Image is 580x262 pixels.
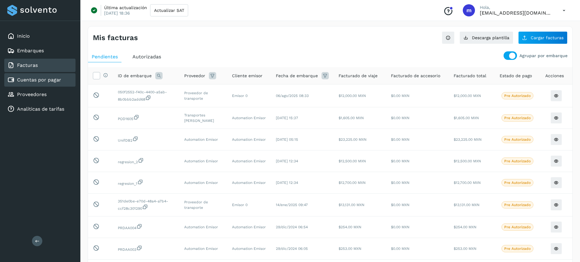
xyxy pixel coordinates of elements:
span: 29/dic/2024 06:54 [276,225,308,229]
span: Facturado total [454,73,486,79]
span: Cargar facturas [531,36,564,40]
a: Analiticas de tarifas [17,106,64,112]
td: Automation Emisor [227,172,271,194]
p: Pre Autorizado [504,181,531,185]
span: Cliente emisor [232,73,262,79]
p: Pre Autorizado [504,203,531,207]
p: Última actualización [104,5,147,10]
span: $0.00 MXN [391,181,410,185]
span: d0629c17-c7b1-40e0-a1b9-54b685b20d28 [118,90,167,102]
span: Pendientes [92,54,118,60]
span: Acciones [545,73,564,79]
div: Cuentas por pagar [4,73,76,87]
span: Actualizar SAT [154,8,184,12]
span: $0.00 MXN [391,225,410,229]
a: Embarques [17,48,44,53]
span: 3576ccb1-0e35-4285-8ed9-a463020c673a [118,226,142,230]
span: $12,000.00 MXN [339,94,366,98]
p: Pre Autorizado [504,159,531,163]
span: $12,700.00 MXN [454,181,481,185]
td: Automation Emisor [227,107,271,129]
span: [DATE] 12:34 [276,159,298,163]
span: $254.00 MXN [339,225,361,229]
span: $253.00 MXN [339,246,361,251]
span: $13,131.00 MXN [454,203,480,207]
span: $23,225.00 MXN [339,137,367,142]
td: Automation Emisor [227,129,271,150]
p: Pre Autorizado [504,137,531,142]
p: Agrupar por embarque [519,53,568,58]
span: $13,131.00 MXN [339,203,364,207]
td: Automation Emisor [179,238,227,260]
td: Automation Emisor [227,216,271,238]
div: Proveedores [4,88,76,101]
span: [DATE] 05:15 [276,137,298,142]
div: Inicio [4,29,76,43]
span: $0.00 MXN [391,94,410,98]
span: Descarga plantilla [472,36,509,40]
span: $1,605.00 MXN [454,116,479,120]
p: Pre Autorizado [504,246,531,251]
span: $12,500.00 MXN [454,159,481,163]
span: Estado de pago [500,73,532,79]
a: Inicio [17,33,30,39]
span: $12,700.00 MXN [339,181,366,185]
p: Pre Autorizado [504,225,531,229]
span: $12,500.00 MXN [339,159,366,163]
span: $0.00 MXN [391,203,410,207]
td: Automation Emisor [179,172,227,194]
a: Cuentas por pagar [17,77,61,83]
h4: Mis facturas [93,33,138,42]
td: Transportes [PERSON_NAME] [179,107,227,129]
td: Automation Emisor [227,238,271,260]
span: $1,605.00 MXN [339,116,364,120]
span: 14/ene/2025 09:47 [276,203,308,207]
span: 1377ec79-8c8f-49bb-99f7-2748a4cfcb6c [118,138,139,143]
span: Facturado de accesorio [391,73,440,79]
span: $12,000.00 MXN [454,94,481,98]
span: $23,225.00 MXN [454,137,482,142]
span: Fecha de embarque [276,73,318,79]
div: Embarques [4,44,76,57]
span: 5e7d8cf1-26e5-4932-a09b-47b24310be3c [118,181,143,186]
td: Proveedor de transporte [179,84,227,107]
td: Automation Emisor [227,150,271,172]
span: $0.00 MXN [391,137,410,142]
span: da449b6e-9404-4862-b32a-634741487276 [118,199,168,211]
p: Pre Autorizado [504,116,531,120]
span: $254.00 MXN [454,225,476,229]
span: $0.00 MXN [391,159,410,163]
div: Analiticas de tarifas [4,102,76,116]
p: [DATE] 18:36 [104,10,130,16]
td: Emisor 0 [227,84,271,107]
span: 0d1a7c0b-f89b-4807-8cef-28557f0dc5dc [118,247,142,252]
span: [DATE] 15:37 [276,116,298,120]
p: Pre Autorizado [504,94,531,98]
td: Automation Emisor [179,150,227,172]
a: Proveedores [17,91,47,97]
span: $0.00 MXN [391,246,410,251]
button: Actualizar SAT [150,4,188,16]
td: Proveedor de transporte [179,194,227,216]
span: [DATE] 12:34 [276,181,298,185]
span: Proveedor [184,73,205,79]
td: Automation Emisor [179,129,227,150]
span: $253.00 MXN [454,246,476,251]
span: Facturado de viaje [339,73,378,79]
span: 06/ago/2025 08:33 [276,94,309,98]
span: 2cba32d2-9041-48b4-8bcf-053415edad54 [118,160,144,164]
span: $0.00 MXN [391,116,410,120]
div: Facturas [4,59,76,72]
p: Hola, [480,5,553,10]
span: Autorizadas [132,54,161,60]
span: ID de embarque [118,73,152,79]
td: Emisor 0 [227,194,271,216]
a: Facturas [17,62,38,68]
span: 29/dic/2024 06:05 [276,246,308,251]
button: Cargar facturas [518,31,568,44]
p: mercedes@solvento.mx [480,10,553,16]
span: 4eda595c-3e6f-4bb3-a527-12244f2b1607 [118,117,139,121]
td: Automation Emisor [179,216,227,238]
button: Descarga plantilla [459,31,513,44]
